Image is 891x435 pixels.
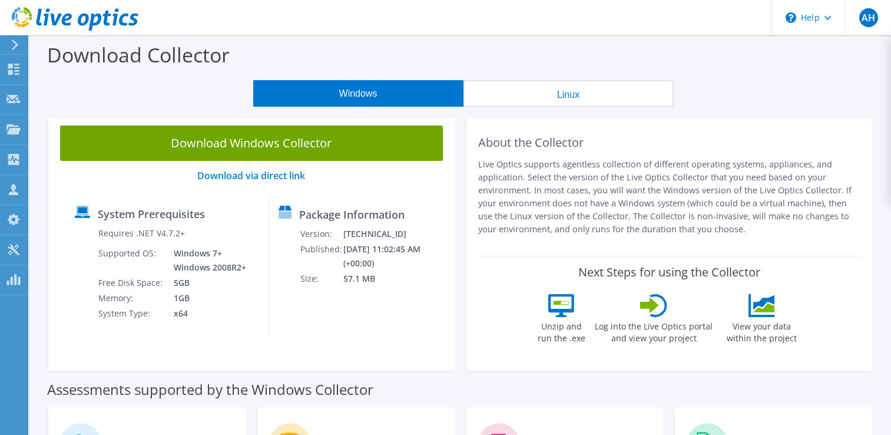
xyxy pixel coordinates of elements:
[463,80,674,107] button: Linux
[478,136,861,150] h2: About the Collector
[98,275,165,291] td: Free Disk Space:
[343,226,449,242] td: [TECHNICAL_ID]
[343,271,449,286] td: 57.1 MB
[300,271,343,286] td: Size:
[578,265,760,279] label: Next Steps for using the Collector
[343,242,449,271] td: [DATE] 11:02:45 AM (+00:00)
[98,208,205,220] label: System Prerequisites
[165,306,249,321] td: x64
[165,246,249,275] td: Windows 7+ Windows 2008R2+
[47,41,230,68] label: Download Collector
[98,228,185,239] label: Requires .NET V4.7.2+
[253,80,463,107] button: Windows
[478,158,861,236] p: Live Optics supports agentless collection of different operating systems, appliances, and applica...
[60,126,443,161] a: Download Windows Collector
[165,291,249,306] td: 1GB
[300,242,343,271] td: Published:
[299,209,405,220] label: Package Information
[786,12,796,23] svg: \n
[300,226,343,242] td: Version:
[594,317,713,344] label: Log into the Live Optics portal and view your project
[165,275,249,291] td: 5GB
[98,291,165,306] td: Memory:
[719,317,804,344] label: View your data within the project
[197,169,305,182] a: Download via direct link
[534,317,588,344] label: Unzip and run the .exe
[859,8,878,27] span: AH
[98,246,165,275] td: Supported OS:
[98,306,165,321] td: System Type:
[47,384,373,396] label: Assessments supported by the Windows Collector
